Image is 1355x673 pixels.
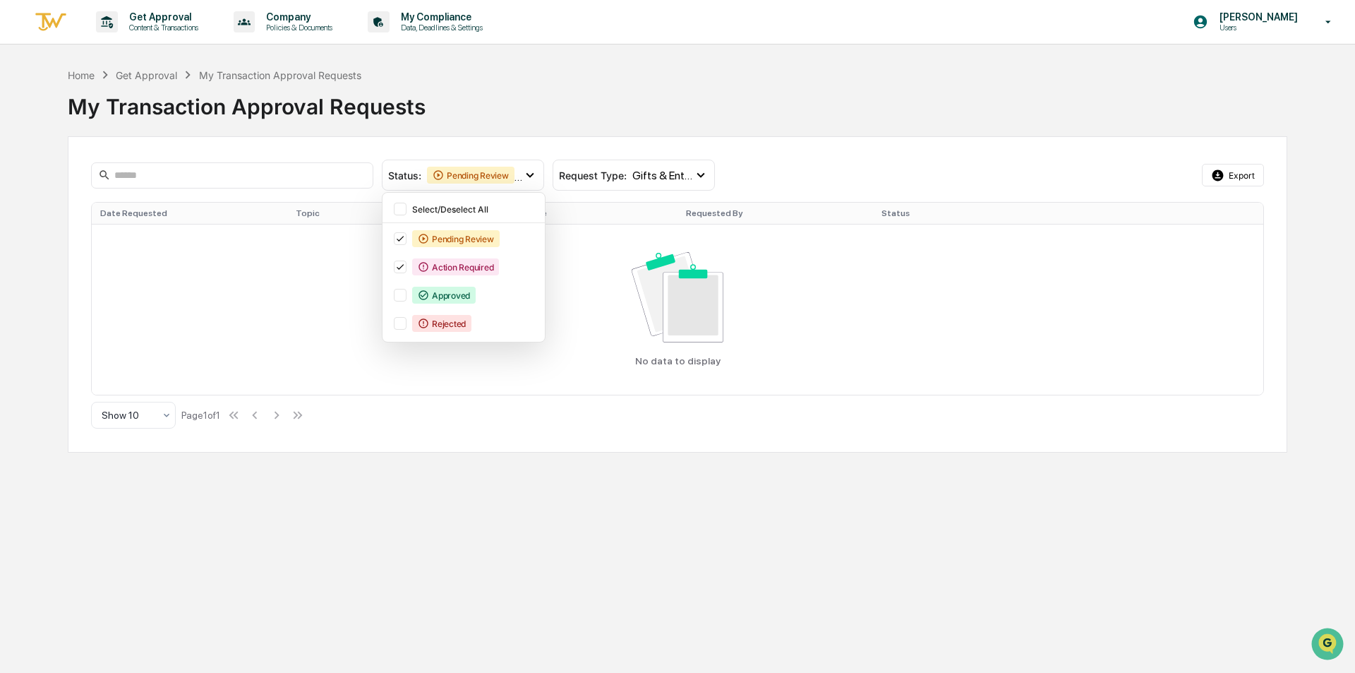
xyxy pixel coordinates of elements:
div: My Transaction Approval Requests [68,83,1287,119]
p: Policies & Documents [255,23,339,32]
div: Page 1 of 1 [181,410,220,421]
th: Status [873,203,1068,224]
div: Rejected [412,315,471,332]
span: Data Lookup [28,205,89,219]
div: Select/Deselect All [412,204,536,215]
p: Get Approval [118,11,205,23]
a: 🖐️Preclearance [8,172,97,198]
span: Gifts & Entertainment [632,169,693,182]
p: Company [255,11,339,23]
span: Attestations [116,178,175,192]
th: Date Requested [92,203,287,224]
th: Topic [287,203,483,224]
div: Get Approval [116,69,177,81]
div: We're available if you need us! [48,122,179,133]
div: My Transaction Approval Requests [199,69,361,81]
div: Home [68,69,95,81]
img: No data available [632,252,724,343]
a: 🔎Data Lookup [8,199,95,225]
div: Pending Review [412,230,500,247]
div: 🔎 [14,206,25,218]
div: Approved [412,287,476,304]
span: Preclearance [28,178,91,192]
p: Data, Deadlines & Settings [390,23,490,32]
span: Pylon [140,239,171,250]
div: Action Required [412,258,499,275]
p: [PERSON_NAME] [1208,11,1305,23]
p: Users [1208,23,1305,32]
img: 1746055101610-c473b297-6a78-478c-a979-82029cc54cd1 [14,108,40,133]
a: Powered byPylon [100,239,171,250]
th: Requested By [677,203,873,224]
span: Request Type : [559,169,627,181]
img: logo [34,11,68,34]
div: Pending Review [427,167,514,184]
div: Start new chat [48,108,231,122]
span: Status : [388,169,421,181]
p: No data to display [635,355,721,367]
p: How can we help? [14,30,257,52]
div: 🖐️ [14,179,25,191]
th: Request Type [482,203,677,224]
a: 🗄️Attestations [97,172,181,198]
div: 🗄️ [102,179,114,191]
button: Export [1202,164,1264,186]
p: My Compliance [390,11,490,23]
button: Start new chat [240,112,257,129]
iframe: Open customer support [1310,626,1348,665]
p: Content & Transactions [118,23,205,32]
